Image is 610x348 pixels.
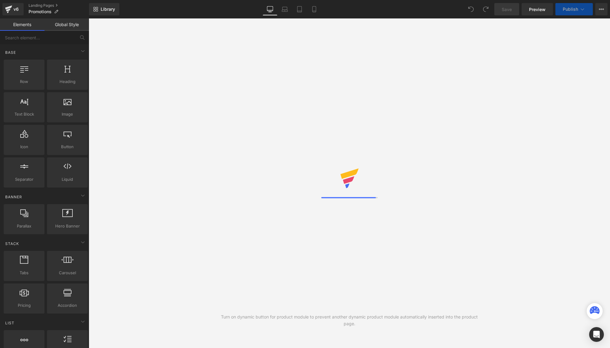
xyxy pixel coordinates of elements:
span: Promotions [29,9,52,14]
a: Desktop [263,3,277,15]
button: Undo [465,3,477,15]
a: Global Style [44,18,89,31]
span: Liquid [49,176,86,183]
div: v6 [12,5,20,13]
span: Row [6,78,43,85]
a: Preview [522,3,553,15]
span: Save [502,6,512,13]
a: Landing Pages [29,3,89,8]
span: Carousel [49,270,86,276]
button: More [595,3,608,15]
span: Separator [6,176,43,183]
a: Laptop [277,3,292,15]
span: Library [101,6,115,12]
a: Mobile [307,3,322,15]
span: Pricing [6,302,43,309]
button: Redo [480,3,492,15]
span: Icon [6,144,43,150]
span: Heading [49,78,86,85]
a: New Library [89,3,119,15]
a: v6 [2,3,24,15]
button: Publish [555,3,593,15]
div: Turn on dynamic button for product module to prevent another dynamic product module automatically... [219,314,480,327]
span: Image [49,111,86,117]
span: Base [5,49,17,55]
span: Stack [5,241,20,247]
span: Button [49,144,86,150]
span: Parallax [6,223,43,229]
span: Hero Banner [49,223,86,229]
span: List [5,320,15,326]
span: Tabs [6,270,43,276]
span: Text Block [6,111,43,117]
span: Accordion [49,302,86,309]
div: Open Intercom Messenger [589,327,604,342]
span: Banner [5,194,23,200]
span: Preview [529,6,546,13]
span: Publish [563,7,578,12]
a: Tablet [292,3,307,15]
